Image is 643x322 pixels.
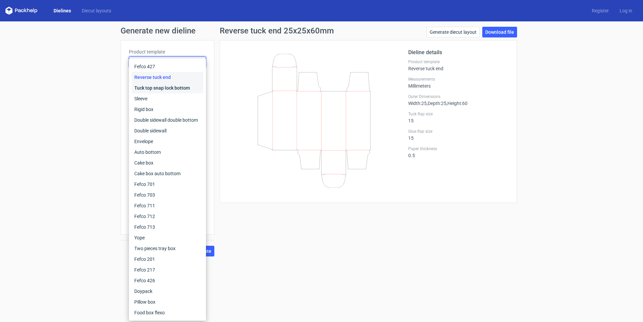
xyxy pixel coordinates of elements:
[132,275,203,286] div: Fefco 426
[408,111,509,123] div: 15
[408,129,509,141] div: 15
[132,254,203,264] div: Fefco 201
[132,190,203,200] div: Fefco 703
[132,125,203,136] div: Double sidewall
[132,72,203,83] div: Reverse tuck end
[132,179,203,190] div: Fefco 701
[408,94,509,99] label: Outer Dimensions
[427,27,480,37] a: Generate diecut layout
[132,243,203,254] div: Two pieces tray box
[408,59,509,65] label: Product template
[408,101,427,106] span: Width : 25
[132,104,203,115] div: Rigid box
[132,307,203,318] div: Food box flexo
[132,168,203,179] div: Cake box auto bottom
[132,232,203,243] div: Yope
[408,59,509,71] div: Reverse tuck end
[132,83,203,93] div: Tuck top snap lock bottom
[129,48,206,55] label: Product template
[48,7,76,14] a: Dielines
[408,129,509,134] label: Glue flap size
[614,7,638,14] a: Log in
[586,7,614,14] a: Register
[121,27,522,35] h1: Generate new dieline
[132,93,203,104] div: Sleeve
[132,61,203,72] div: Fefco 427
[76,7,117,14] a: Diecut layouts
[408,146,509,158] div: 0.5
[446,101,468,106] span: , Height : 60
[408,146,509,151] label: Paper thickness
[132,211,203,222] div: Fefco 712
[132,264,203,275] div: Fefco 217
[220,27,334,35] h1: Reverse tuck end 25x25x60mm
[427,101,446,106] span: , Depth : 25
[132,157,203,168] div: Cake box
[132,222,203,232] div: Fefco 713
[408,48,509,57] h2: Dieline details
[132,286,203,297] div: Doypack
[408,77,509,82] label: Measurements
[132,200,203,211] div: Fefco 711
[132,115,203,125] div: Double sidewall double bottom
[132,297,203,307] div: Pillow box
[482,27,517,37] a: Download file
[408,77,509,89] div: Millimeters
[132,136,203,147] div: Envelope
[408,111,509,117] label: Tuck flap size
[132,147,203,157] div: Auto bottom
